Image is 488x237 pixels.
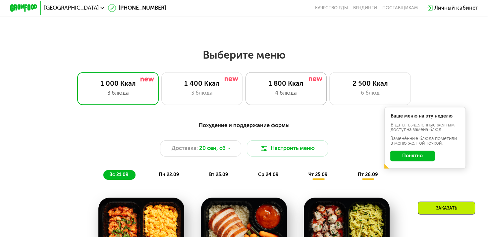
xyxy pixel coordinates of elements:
button: Настроить меню [247,140,328,157]
div: 3 блюда [84,89,152,97]
a: Вендинги [353,5,377,11]
div: 6 блюд [337,89,404,97]
div: Личный кабинет [434,4,478,12]
div: Похудение и поддержание формы [43,121,445,130]
h2: Выберите меню [22,48,466,62]
button: Понятно [390,151,435,162]
div: поставщикам [382,5,418,11]
div: Ваше меню на эту неделю [390,114,460,118]
span: пн 22.09 [159,172,179,177]
div: 3 блюда [168,89,236,97]
div: Заменённые блюда пометили в меню жёлтой точкой. [390,136,460,146]
div: 2 500 Ккал [337,79,404,88]
div: 1 400 Ккал [168,79,236,88]
span: пт 26.09 [357,172,378,177]
a: [PHONE_NUMBER] [108,4,166,12]
span: вт 23.09 [209,172,228,177]
span: вс 21.09 [109,172,129,177]
div: В даты, выделенные желтым, доступна замена блюд. [390,123,460,132]
span: чт 25.09 [308,172,328,177]
div: 1 800 Ккал [252,79,320,88]
span: [GEOGRAPHIC_DATA] [44,5,99,11]
a: Качество еды [315,5,348,11]
div: 1 000 Ккал [84,79,152,88]
div: Заказать [418,202,475,214]
span: Доставка: [172,144,198,153]
span: ср 24.09 [258,172,279,177]
div: 4 блюда [252,89,320,97]
span: 20 сен, сб [199,144,226,153]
